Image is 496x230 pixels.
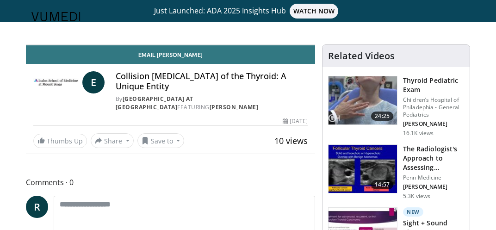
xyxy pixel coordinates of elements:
button: Share [91,133,134,148]
a: [GEOGRAPHIC_DATA] at [GEOGRAPHIC_DATA] [116,95,193,111]
span: 24:25 [371,112,393,121]
a: 14:57 The Radiologist's Approach to Assessing [MEDICAL_DATA] Risk of Thyroid Nodul… Penn Medicine... [328,144,464,200]
p: 16.1K views [403,130,434,137]
p: Jill Langer [403,183,464,191]
p: Penn Medicine [403,174,464,181]
img: Icahn School of Medicine at Mount Sinai [33,71,79,93]
p: New [403,207,423,217]
h4: Related Videos [328,50,395,62]
h3: The Radiologist's Approach to Assessing Cancer Risk of Thyroid Nodules Based on Sonographic Appea... [403,144,464,172]
div: By FEATURING [116,95,308,112]
img: VuMedi Logo [31,12,81,21]
p: Children’s Hospital of Philadephia - General Pediatrics [403,96,464,118]
a: Email [PERSON_NAME] [26,45,315,64]
span: 14:57 [371,180,393,189]
div: [DATE] [283,117,308,125]
p: Andrew Bauer [403,120,464,128]
a: 24:25 Thyroid Pediatric Exam Children’s Hospital of Philadephia - General Pediatrics [PERSON_NAME... [328,76,464,137]
h3: Thyroid Pediatric Exam [403,76,464,94]
a: E [82,71,105,93]
a: Thumbs Up [33,134,87,148]
button: Save to [137,133,185,148]
span: Comments 0 [26,176,315,188]
p: 5.3K views [403,193,430,200]
img: 576742cb-950f-47b1-b49b-8023242b3cfa.150x105_q85_crop-smart_upscale.jpg [329,76,397,124]
a: R [26,196,48,218]
span: 10 views [274,135,308,146]
a: [PERSON_NAME] [210,103,259,111]
img: 64bf5cfb-7b6d-429f-8d89-8118f524719e.150x105_q85_crop-smart_upscale.jpg [329,145,397,193]
h4: Collision [MEDICAL_DATA] of the Thyroid: A Unique Entity [116,71,308,91]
